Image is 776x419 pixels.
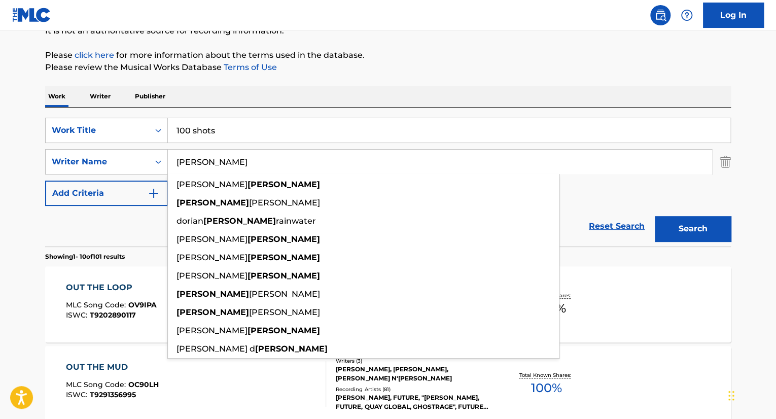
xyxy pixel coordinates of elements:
[336,393,489,411] div: [PERSON_NAME], FUTURE, "[PERSON_NAME], FUTURE, QUAY GLOBAL, GHOSTRAGE", FUTURE|[PERSON_NAME], [PE...
[66,310,90,320] span: ISWC :
[654,9,666,21] img: search
[248,234,320,244] strong: [PERSON_NAME]
[177,289,249,299] strong: [PERSON_NAME]
[87,86,114,107] p: Writer
[128,300,157,309] span: OV9IPA
[531,379,561,397] span: 100 %
[52,156,143,168] div: Writer Name
[248,271,320,281] strong: [PERSON_NAME]
[45,118,731,247] form: Search Form
[249,307,320,317] span: [PERSON_NAME]
[45,25,731,37] p: It is not an authoritative source for recording information.
[177,253,248,262] span: [PERSON_NAME]
[584,215,650,237] a: Reset Search
[45,86,68,107] p: Work
[177,307,249,317] strong: [PERSON_NAME]
[75,50,114,60] a: click here
[132,86,168,107] p: Publisher
[681,9,693,21] img: help
[728,380,734,411] div: Drag
[336,365,489,383] div: [PERSON_NAME], [PERSON_NAME], [PERSON_NAME] N'[PERSON_NAME]
[248,326,320,335] strong: [PERSON_NAME]
[519,371,573,379] p: Total Known Shares:
[45,252,125,261] p: Showing 1 - 10 of 101 results
[650,5,671,25] a: Public Search
[52,124,143,136] div: Work Title
[66,390,90,399] span: ISWC :
[12,8,51,22] img: MLC Logo
[45,181,168,206] button: Add Criteria
[336,386,489,393] div: Recording Artists ( 81 )
[177,234,248,244] span: [PERSON_NAME]
[128,380,159,389] span: OC90LH
[90,390,136,399] span: T9291356995
[655,216,731,241] button: Search
[45,61,731,74] p: Please review the Musical Works Database
[66,361,159,373] div: OUT THE MUD
[703,3,764,28] a: Log In
[177,216,203,226] span: dorian
[66,380,128,389] span: MLC Song Code :
[248,253,320,262] strong: [PERSON_NAME]
[177,180,248,189] span: [PERSON_NAME]
[203,216,276,226] strong: [PERSON_NAME]
[45,49,731,61] p: Please for more information about the terms used in the database.
[720,149,731,174] img: Delete Criterion
[276,216,316,226] span: rainwater
[90,310,136,320] span: T9202890117
[222,62,277,72] a: Terms of Use
[249,198,320,207] span: [PERSON_NAME]
[677,5,697,25] div: Help
[45,266,731,342] a: OUT THE LOOPMLC Song Code:OV9IPAISWC:T9202890117Writers (5)[PERSON_NAME] [PERSON_NAME], [PERSON_N...
[255,344,328,354] strong: [PERSON_NAME]
[177,198,249,207] strong: [PERSON_NAME]
[725,370,776,419] iframe: Chat Widget
[177,344,255,354] span: [PERSON_NAME] d
[66,300,128,309] span: MLC Song Code :
[148,187,160,199] img: 9d2ae6d4665cec9f34b9.svg
[66,282,157,294] div: OUT THE LOOP
[249,289,320,299] span: [PERSON_NAME]
[248,180,320,189] strong: [PERSON_NAME]
[177,271,248,281] span: [PERSON_NAME]
[336,357,489,365] div: Writers ( 3 )
[177,326,248,335] span: [PERSON_NAME]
